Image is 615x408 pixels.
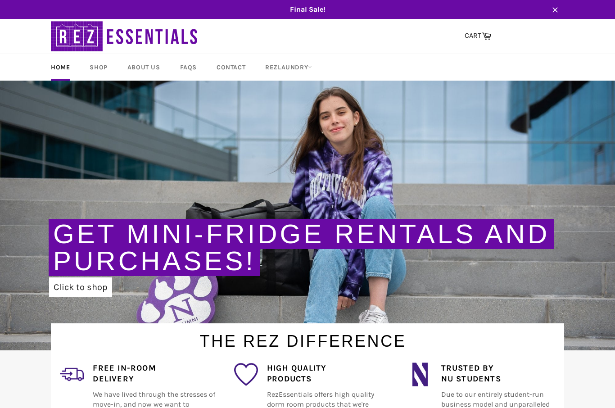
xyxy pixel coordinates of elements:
a: Get Mini-Fridge Rentals and Purchases! [53,219,550,276]
a: Home [42,54,79,81]
h4: High Quality Products [267,363,390,385]
a: CART [460,27,496,45]
a: About Us [118,54,169,81]
h4: Trusted by NU Students [441,363,564,385]
img: northwestern_wildcats_tiny.png [408,363,432,386]
a: Contact [208,54,254,81]
img: delivery_2.png [60,363,84,386]
a: Click to shop [49,277,112,297]
a: Shop [81,54,116,81]
span: Final Sale! [42,5,573,14]
a: RezLaundry [256,54,321,81]
h1: The Rez Difference [42,323,564,353]
img: RezEssentials [51,19,199,54]
h4: Free In-Room Delivery [93,363,216,385]
img: favorite_1.png [234,363,258,386]
a: FAQs [171,54,206,81]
